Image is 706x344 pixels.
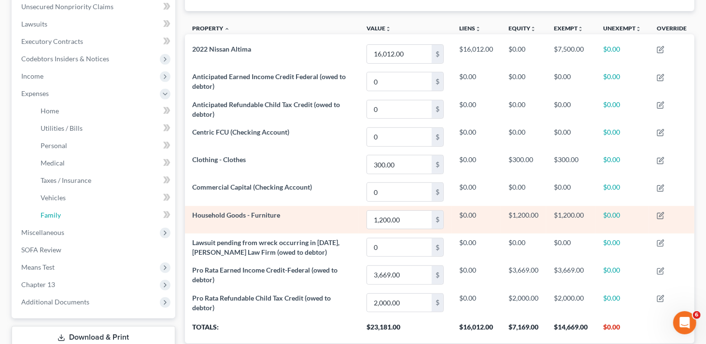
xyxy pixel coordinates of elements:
[595,206,649,234] td: $0.00
[33,206,175,224] a: Family
[21,20,47,28] span: Lawsuits
[21,263,55,271] span: Means Test
[21,298,89,306] span: Additional Documents
[367,155,432,174] input: 0.00
[546,40,595,68] td: $7,500.00
[546,316,595,344] th: $14,669.00
[21,55,109,63] span: Codebtors Insiders & Notices
[41,124,83,132] span: Utilities / Bills
[501,123,546,151] td: $0.00
[508,25,536,32] a: Equityunfold_more
[501,316,546,344] th: $7,169.00
[41,107,59,115] span: Home
[546,206,595,234] td: $1,200.00
[501,206,546,234] td: $1,200.00
[21,246,61,254] span: SOFA Review
[193,25,230,32] a: Property expand_less
[546,234,595,261] td: $0.00
[33,137,175,154] a: Personal
[475,26,481,32] i: unfold_more
[459,25,481,32] a: Liensunfold_more
[21,280,55,289] span: Chapter 13
[33,120,175,137] a: Utilities / Bills
[452,261,501,289] td: $0.00
[452,40,501,68] td: $16,012.00
[41,176,91,184] span: Taxes / Insurance
[14,241,175,259] a: SOFA Review
[41,193,66,202] span: Vehicles
[193,100,340,118] span: Anticipated Refundable Child Tax Credit (owed to debtor)
[432,72,443,91] div: $
[432,238,443,257] div: $
[367,238,432,257] input: 0.00
[501,234,546,261] td: $0.00
[193,128,290,136] span: Centric FCU (Checking Account)
[33,189,175,206] a: Vehicles
[595,123,649,151] td: $0.00
[501,151,546,178] td: $300.00
[33,172,175,189] a: Taxes / Insurance
[41,159,65,167] span: Medical
[595,40,649,68] td: $0.00
[41,211,61,219] span: Family
[578,26,583,32] i: unfold_more
[452,316,501,344] th: $16,012.00
[595,316,649,344] th: $0.00
[603,25,641,32] a: Unexemptunfold_more
[595,289,649,316] td: $0.00
[546,96,595,123] td: $0.00
[432,211,443,229] div: $
[693,311,701,319] span: 6
[21,2,113,11] span: Unsecured Nonpriority Claims
[635,26,641,32] i: unfold_more
[367,183,432,201] input: 0.00
[649,19,694,41] th: Override
[501,261,546,289] td: $3,669.00
[367,72,432,91] input: 0.00
[546,123,595,151] td: $0.00
[595,261,649,289] td: $0.00
[193,155,246,164] span: Clothing - Clothes
[546,261,595,289] td: $3,669.00
[367,266,432,284] input: 0.00
[501,96,546,123] td: $0.00
[595,234,649,261] td: $0.00
[33,154,175,172] a: Medical
[185,316,359,344] th: Totals:
[367,25,391,32] a: Valueunfold_more
[432,45,443,63] div: $
[21,72,43,80] span: Income
[452,289,501,316] td: $0.00
[501,40,546,68] td: $0.00
[432,155,443,174] div: $
[193,72,346,90] span: Anticipated Earned Income Credit Federal (owed to debtor)
[367,211,432,229] input: 0.00
[432,128,443,146] div: $
[193,238,340,256] span: Lawsuit pending from wreck occurring in [DATE], [PERSON_NAME] Law Firm (owed to debtor)
[193,45,252,53] span: 2022 Nissan Altima
[21,89,49,97] span: Expenses
[595,96,649,123] td: $0.00
[530,26,536,32] i: unfold_more
[595,179,649,206] td: $0.00
[193,211,281,219] span: Household Goods - Furniture
[501,179,546,206] td: $0.00
[673,311,696,334] iframe: Intercom live chat
[193,183,312,191] span: Commercial Capital (Checking Account)
[452,123,501,151] td: $0.00
[359,316,452,344] th: $23,181.00
[546,68,595,95] td: $0.00
[452,151,501,178] td: $0.00
[367,45,432,63] input: 0.00
[432,183,443,201] div: $
[595,151,649,178] td: $0.00
[546,179,595,206] td: $0.00
[367,294,432,312] input: 0.00
[225,26,230,32] i: expand_less
[452,234,501,261] td: $0.00
[21,37,83,45] span: Executory Contracts
[554,25,583,32] a: Exemptunfold_more
[432,294,443,312] div: $
[367,100,432,119] input: 0.00
[41,141,67,150] span: Personal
